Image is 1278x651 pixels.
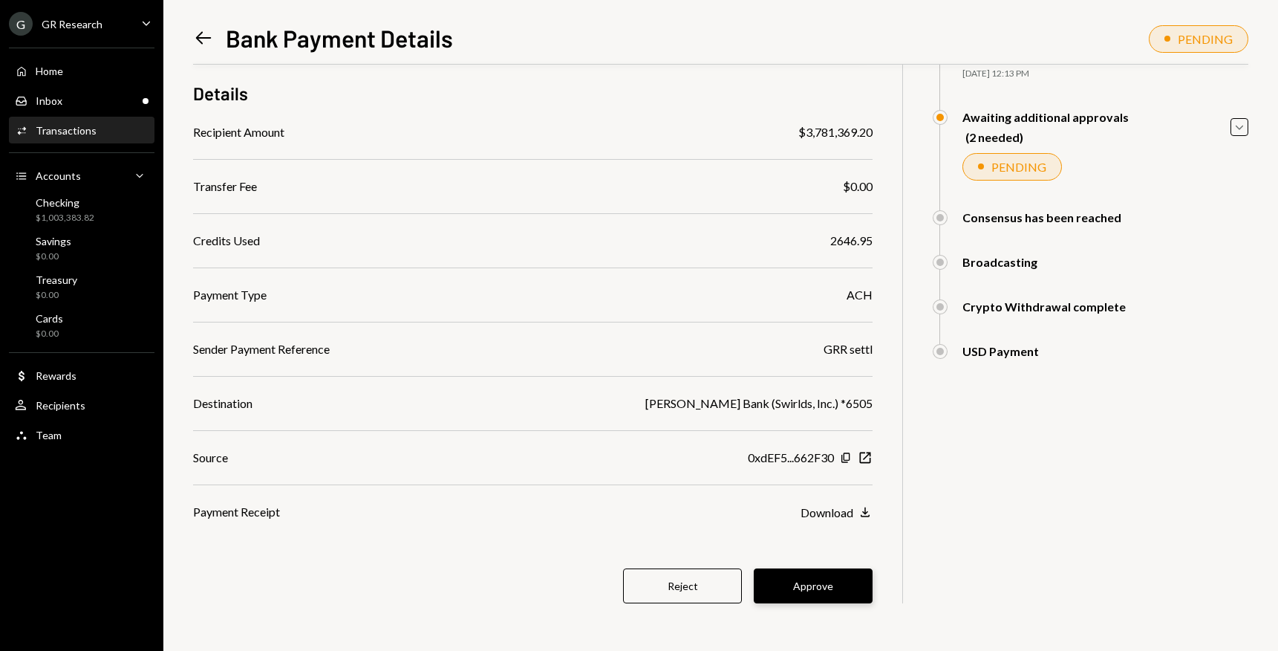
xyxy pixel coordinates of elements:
div: GRR settl [824,340,873,358]
div: Payment Type [193,286,267,304]
div: Broadcasting [962,255,1037,269]
a: Team [9,421,154,448]
h3: Details [193,81,248,106]
a: Home [9,57,154,84]
a: Treasury$0.00 [9,269,154,305]
div: Recipients [36,399,85,412]
div: Home [36,65,63,77]
div: PENDING [1178,32,1233,46]
div: (2 needed) [965,130,1129,144]
div: PENDING [991,160,1046,174]
button: Approve [754,569,873,603]
div: $0.00 [36,289,77,302]
div: Recipient Amount [193,123,284,141]
div: Checking [36,196,94,209]
div: Payment Receipt [193,503,280,521]
div: Download [801,505,853,519]
div: Sender Payment Reference [193,340,330,358]
div: Credits Used [193,232,260,250]
div: $0.00 [843,178,873,195]
div: $1,003,383.82 [36,212,94,224]
a: Accounts [9,162,154,189]
div: $0.00 [36,328,63,340]
div: 0xdEF5...662F30 [748,449,834,467]
div: $0.00 [36,250,71,263]
div: Rewards [36,369,76,382]
div: Savings [36,235,71,247]
button: Download [801,505,873,521]
div: Transactions [36,124,97,137]
a: Transactions [9,117,154,143]
a: Inbox [9,87,154,114]
div: Accounts [36,169,81,182]
a: Rewards [9,362,154,389]
div: ACH [847,286,873,304]
div: [DATE] 12:13 PM [962,68,1248,80]
div: Transfer Fee [193,178,257,195]
a: Cards$0.00 [9,308,154,343]
div: $3,781,369.20 [798,123,873,141]
h1: Bank Payment Details [226,23,453,53]
div: Inbox [36,94,62,107]
div: USD Payment [962,344,1039,358]
a: Savings$0.00 [9,230,154,266]
div: 2646.95 [830,232,873,250]
div: Destination [193,395,252,412]
div: GR Research [42,18,102,30]
div: [PERSON_NAME] Bank (Swirlds, Inc.) *6505 [645,395,873,412]
a: Recipients [9,392,154,418]
button: Reject [623,569,742,603]
div: Crypto Withdrawal complete [962,299,1126,314]
div: Awaiting additional approvals [962,110,1129,124]
div: Source [193,449,228,467]
a: Checking$1,003,383.82 [9,192,154,227]
div: Cards [36,312,63,325]
div: Team [36,429,62,441]
div: G [9,12,33,36]
div: Treasury [36,273,77,286]
div: Consensus has been reached [962,210,1121,224]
